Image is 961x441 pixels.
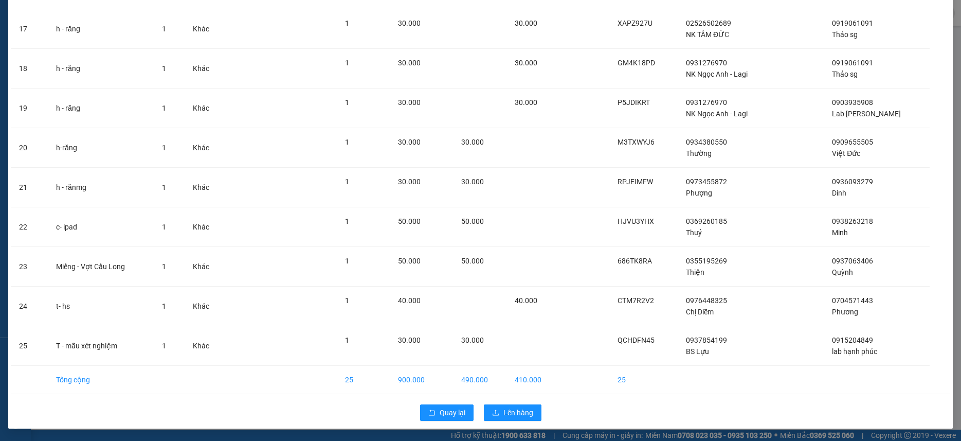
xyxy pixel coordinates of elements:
[484,404,541,421] button: uploadLên hàng
[11,9,48,49] td: 17
[398,257,421,265] span: 50.000
[618,138,655,146] span: M3TXWYJ6
[337,366,390,394] td: 25
[345,138,349,146] span: 1
[398,296,421,305] span: 40.000
[506,366,560,394] td: 410.000
[398,217,421,225] span: 50.000
[345,98,349,107] span: 1
[515,98,537,107] span: 30.000
[398,59,421,67] span: 30.000
[162,342,166,350] span: 1
[185,247,225,287] td: Khác
[11,287,48,326] td: 24
[515,19,537,27] span: 30.000
[686,296,727,305] span: 0976448325
[832,98,873,107] span: 0903935908
[11,49,48,89] td: 18
[686,347,709,356] span: BS Lựu
[618,296,654,305] span: CTM7R2V2
[11,128,48,168] td: 20
[686,70,748,78] span: NK Ngọc Anh - Lagi
[185,89,225,128] td: Khác
[832,217,873,225] span: 0938263218
[345,19,349,27] span: 1
[162,104,166,112] span: 1
[398,138,421,146] span: 30.000
[48,49,154,89] td: h - răng
[398,178,421,186] span: 30.000
[48,366,154,394] td: Tổng cộng
[515,296,537,305] span: 40.000
[162,302,166,310] span: 1
[453,366,506,394] td: 490.000
[162,64,166,73] span: 1
[162,223,166,231] span: 1
[390,366,453,394] td: 900.000
[48,128,154,168] td: h-răng
[398,336,421,344] span: 30.000
[832,138,873,146] span: 0909655505
[461,138,484,146] span: 30.000
[492,409,499,417] span: upload
[461,178,484,186] span: 30.000
[48,207,154,247] td: c- ipad
[185,287,225,326] td: Khác
[185,207,225,247] td: Khác
[686,19,731,27] span: 02526502689
[345,336,349,344] span: 1
[618,217,654,225] span: HJVU3YHX
[832,268,853,276] span: Quỳnh
[48,9,154,49] td: h - răng
[185,326,225,366] td: Khác
[11,168,48,207] td: 21
[832,257,873,265] span: 0937063406
[11,326,48,366] td: 25
[686,228,702,237] span: Thuỷ
[832,178,873,186] span: 0936093279
[11,247,48,287] td: 23
[618,98,650,107] span: P5JDIKRT
[185,49,225,89] td: Khác
[618,257,652,265] span: 686TK8RA
[345,257,349,265] span: 1
[162,262,166,271] span: 1
[686,149,712,157] span: Thường
[686,217,727,225] span: 0369260185
[11,207,48,247] td: 22
[618,59,655,67] span: GM4K18PD
[162,144,166,152] span: 1
[832,70,858,78] span: Thảo sg
[48,247,154,287] td: Miếng - Vợt Cầu Long
[48,89,154,128] td: h - răng
[461,217,484,225] span: 50.000
[345,59,349,67] span: 1
[185,9,225,49] td: Khác
[185,168,225,207] td: Khác
[686,110,748,118] span: NK Ngọc Anh - Lagi
[686,268,704,276] span: Thiện
[618,178,653,186] span: RPJEIMFW
[686,98,727,107] span: 0931276970
[185,128,225,168] td: Khác
[832,59,873,67] span: 0919061091
[618,336,655,344] span: QCHDFN45
[832,336,873,344] span: 0915204849
[428,409,436,417] span: rollback
[686,189,712,197] span: Phượng
[686,308,714,316] span: Chị Diễm
[503,407,533,418] span: Lên hàng
[345,296,349,305] span: 1
[461,336,484,344] span: 30.000
[440,407,465,418] span: Quay lại
[686,30,729,39] span: NK TÂM ĐỨC
[609,366,678,394] td: 25
[832,228,848,237] span: Minh
[48,168,154,207] td: h - rănmg
[345,178,349,186] span: 1
[162,25,166,33] span: 1
[11,89,48,128] td: 19
[832,189,846,197] span: Dinh
[832,30,858,39] span: Thảo sg
[48,287,154,326] td: t- hs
